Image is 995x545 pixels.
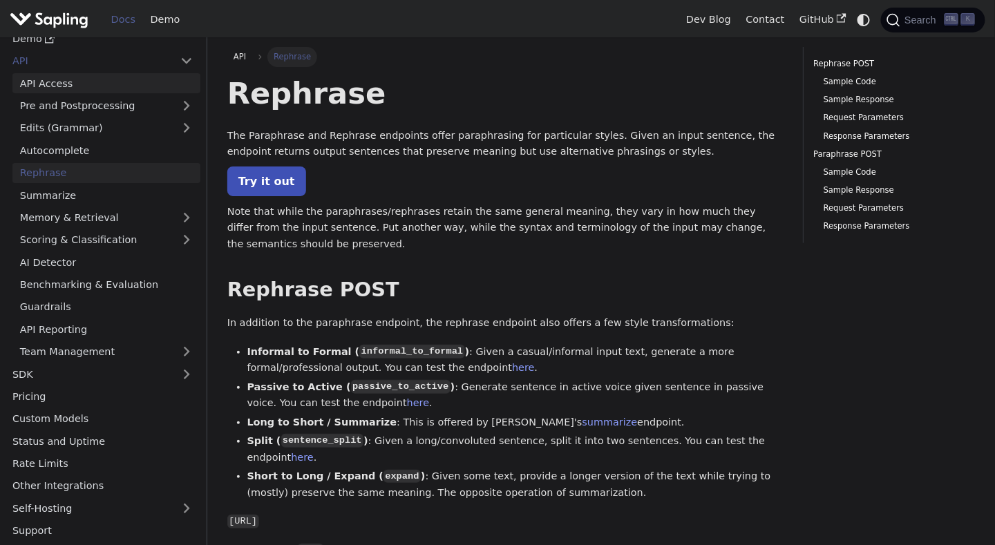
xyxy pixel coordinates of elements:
[227,166,306,196] a: Try it out
[359,345,464,358] code: informal_to_formal
[247,470,426,481] strong: Short to Long / Expand ( )
[143,9,187,30] a: Demo
[5,476,200,496] a: Other Integrations
[173,364,200,384] button: Expand sidebar category 'SDK'
[247,346,470,357] strong: Informal to Formal ( )
[227,75,784,112] h1: Rephrase
[512,362,534,373] a: here
[12,185,200,205] a: Summarize
[351,380,451,394] code: passive_to_active
[12,275,200,295] a: Benchmarking & Evaluation
[227,47,253,66] a: API
[227,315,784,332] p: In addition to the paraphrase endpoint, the rephrase endpoint also offers a few style transformat...
[12,118,200,138] a: Edits (Grammar)
[247,468,784,501] li: : Given some text, provide a longer version of the text while trying to (mostly) preserve the sam...
[247,435,368,446] strong: Split ( )
[679,9,738,30] a: Dev Blog
[5,454,200,474] a: Rate Limits
[247,414,784,431] li: : This is offered by [PERSON_NAME]'s endpoint.
[824,93,965,106] a: Sample Response
[173,51,200,71] button: Collapse sidebar category 'API'
[10,10,88,30] img: Sapling.ai
[814,57,970,70] a: Rephrase POST
[12,252,200,272] a: AI Detector
[824,184,965,197] a: Sample Response
[291,452,313,463] a: here
[5,364,173,384] a: SDK
[854,10,874,30] button: Switch between dark and light mode (currently system mode)
[227,128,784,161] p: The Paraphrase and Rephrase endpoints offer paraphrasing for particular styles. Given an input se...
[5,498,200,518] a: Self-Hosting
[961,13,975,26] kbd: K
[824,130,965,143] a: Response Parameters
[12,297,200,317] a: Guardrails
[12,163,200,183] a: Rephrase
[247,433,784,466] li: : Given a long/convoluted sentence, split it into two sentences. You can test the endpoint .
[792,9,853,30] a: GitHub
[383,470,421,484] code: expand
[824,220,965,233] a: Response Parameters
[5,51,173,71] a: API
[900,15,945,26] span: Search
[247,379,784,412] li: : Generate sentence in active voice given sentence in passive voice. You can test the endpoint .
[5,431,200,451] a: Status and Uptime
[104,9,143,30] a: Docs
[824,75,965,88] a: Sample Code
[227,204,784,253] p: Note that while the paraphrases/rephrases retain the same general meaning, they vary in how much ...
[824,111,965,124] a: Request Parameters
[881,8,985,32] button: Search (Ctrl+K)
[582,417,638,428] a: summarize
[12,73,200,93] a: API Access
[227,515,259,528] code: [URL]
[247,417,397,428] strong: Long to Short / Summarize
[12,208,200,228] a: Memory & Retrieval
[10,10,93,30] a: Sapling.ai
[247,344,784,377] li: : Given a casual/informal input text, generate a more formal/professional output. You can test th...
[12,96,200,116] a: Pre and Postprocessing
[5,409,200,429] a: Custom Models
[247,381,455,392] strong: Passive to Active ( )
[824,202,965,215] a: Request Parameters
[12,319,200,339] a: API Reporting
[267,47,317,66] span: Rephrase
[227,278,784,303] h2: Rephrase POST
[12,140,200,160] a: Autocomplete
[12,342,200,362] a: Team Management
[739,9,793,30] a: Contact
[5,521,200,541] a: Support
[407,397,429,408] a: here
[281,434,364,448] code: sentence_split
[5,387,200,407] a: Pricing
[12,230,200,250] a: Scoring & Classification
[814,148,970,161] a: Paraphrase POST
[824,166,965,179] a: Sample Code
[234,52,246,61] span: API
[227,47,784,66] nav: Breadcrumbs
[5,29,200,49] a: Demo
